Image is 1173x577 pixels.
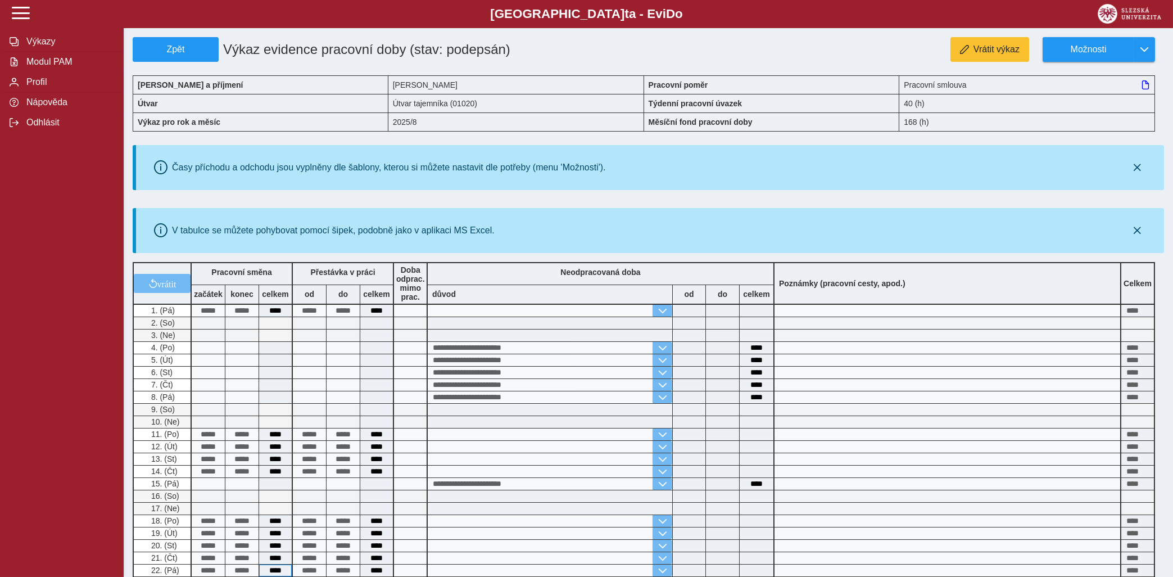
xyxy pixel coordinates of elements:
span: 1. (Pá) [149,306,175,315]
b: začátek [192,290,225,299]
b: do [327,290,360,299]
span: 14. (Čt) [149,467,178,476]
b: Výkaz pro rok a měsíc [138,118,220,127]
b: Doba odprac. mimo prac. [396,265,425,301]
span: 9. (So) [149,405,175,414]
div: V tabulce se můžete pohybovat pomocí šipek, podobně jako v aplikaci MS Excel. [172,226,495,236]
b: konec [225,290,259,299]
span: 2. (So) [149,318,175,327]
span: Výkazy [23,37,114,47]
span: 13. (St) [149,454,177,463]
span: Nápověda [23,97,114,107]
span: 12. (Út) [149,442,178,451]
span: Modul PAM [23,57,114,67]
div: 168 (h) [899,112,1155,132]
div: [PERSON_NAME] [388,75,644,94]
div: 2025/8 [388,112,644,132]
button: Zpět [133,37,219,62]
button: vrátit [134,274,191,293]
h1: Výkaz evidence pracovní doby (stav: podepsán) [219,37,563,62]
b: celkem [360,290,393,299]
span: Vrátit výkaz [973,44,1020,55]
b: do [706,290,739,299]
span: Možnosti [1052,44,1125,55]
span: 20. (St) [149,541,177,550]
span: 6. (St) [149,368,173,377]
span: 10. (Ne) [149,417,180,426]
span: 21. (Čt) [149,553,178,562]
div: Pracovní smlouva [899,75,1155,94]
b: Útvar [138,99,158,108]
b: Měsíční fond pracovní doby [649,118,753,127]
span: 17. (Ne) [149,504,180,513]
span: 7. (Čt) [149,380,173,389]
b: Celkem [1124,279,1152,288]
div: 40 (h) [899,94,1155,112]
b: Poznámky (pracovní cesty, apod.) [775,279,910,288]
b: od [293,290,326,299]
b: Pracovní poměr [649,80,708,89]
span: Profil [23,77,114,87]
b: Přestávka v práci [310,268,375,277]
b: [PERSON_NAME] a příjmení [138,80,243,89]
span: 19. (Út) [149,529,178,538]
div: Útvar tajemníka (01020) [388,94,644,112]
span: 11. (Po) [149,430,179,439]
b: Týdenní pracovní úvazek [649,99,742,108]
img: logo_web_su.png [1098,4,1161,24]
span: 15. (Pá) [149,479,179,488]
b: Pracovní směna [211,268,271,277]
span: 8. (Pá) [149,393,175,402]
b: Neodpracovaná doba [560,268,640,277]
button: Možnosti [1043,37,1134,62]
b: celkem [740,290,773,299]
span: t [624,7,628,21]
span: 5. (Út) [149,355,173,364]
b: [GEOGRAPHIC_DATA] a - Evi [34,7,1139,21]
span: vrátit [157,279,176,288]
span: 3. (Ne) [149,331,175,340]
span: D [666,7,675,21]
span: 16. (So) [149,492,179,501]
span: Odhlásit [23,118,114,128]
b: celkem [259,290,292,299]
span: 4. (Po) [149,343,175,352]
span: 18. (Po) [149,516,179,525]
div: Časy příchodu a odchodu jsou vyplněny dle šablony, kterou si můžete nastavit dle potřeby (menu 'M... [172,163,606,173]
b: důvod [432,290,456,299]
span: o [675,7,683,21]
b: od [673,290,705,299]
span: 22. (Pá) [149,566,179,575]
button: Vrátit výkaz [950,37,1029,62]
span: Zpět [138,44,214,55]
